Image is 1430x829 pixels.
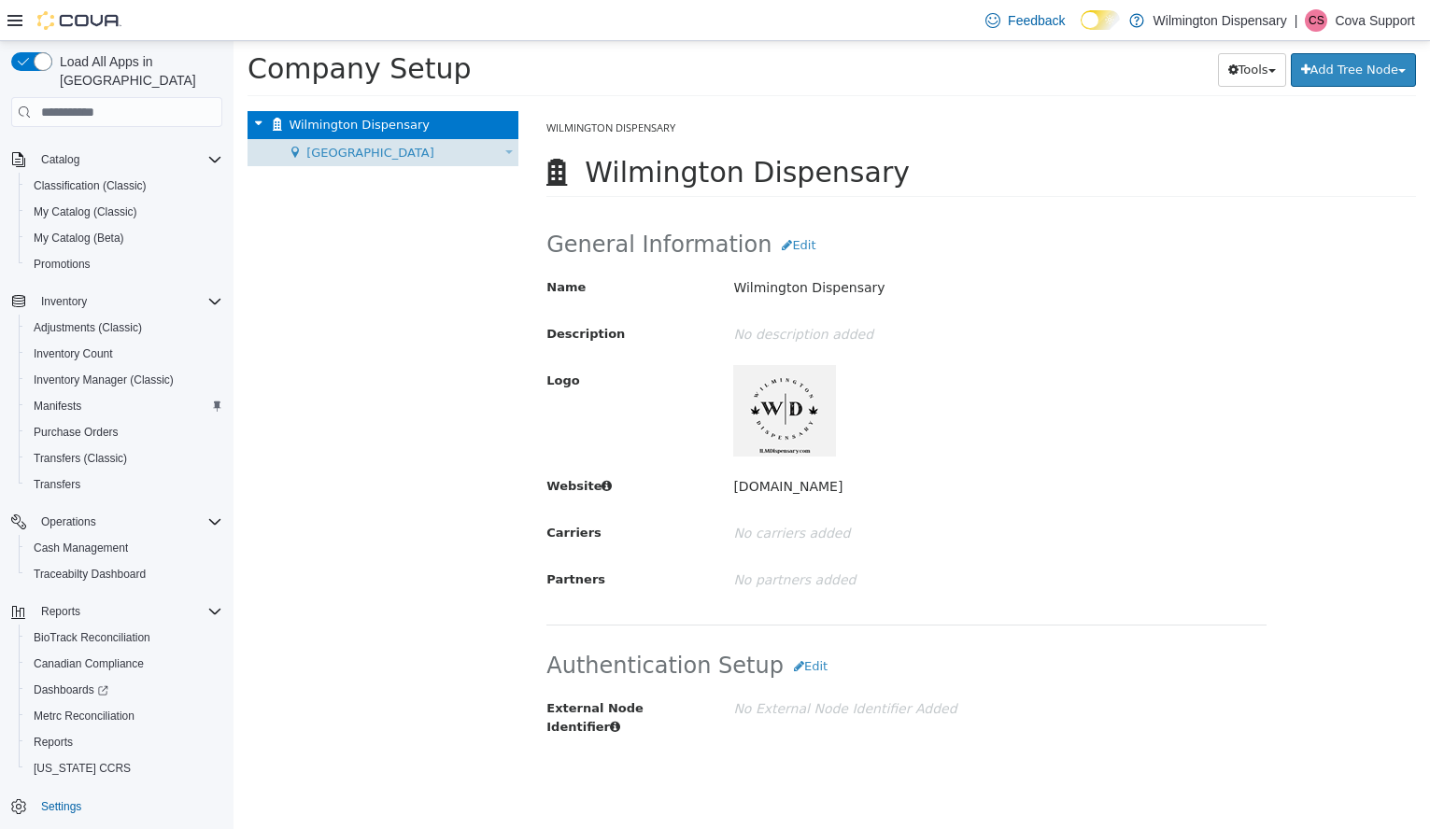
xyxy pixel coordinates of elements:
span: Transfers [34,477,80,492]
span: Company Setup [14,11,238,44]
span: Canadian Compliance [34,656,144,671]
button: Classification (Classic) [19,173,230,199]
button: Traceabilty Dashboard [19,561,230,587]
span: Manifests [26,395,222,417]
p: No partners added [500,523,970,555]
p: [DOMAIN_NAME] [500,429,970,462]
span: Partners [313,531,372,545]
span: Settings [34,794,222,818]
a: Settings [34,795,89,818]
button: Edit [550,609,604,642]
span: Cash Management [34,541,128,555]
button: Operations [4,509,230,535]
span: Dashboards [34,682,108,697]
span: Adjustments (Classic) [34,320,142,335]
a: Adjustments (Classic) [26,316,149,339]
button: Catalog [34,148,87,171]
span: Promotions [26,253,222,275]
span: [GEOGRAPHIC_DATA] [73,105,201,119]
button: Inventory Manager (Classic) [19,367,230,393]
input: Dark Mode [1081,10,1120,30]
span: My Catalog (Beta) [26,227,222,249]
a: Transfers [26,473,88,496]
span: Reports [34,600,222,623]
span: Purchase Orders [26,421,222,443]
span: Inventory [41,294,87,309]
span: Transfers [26,473,222,496]
a: Reports [26,731,80,753]
span: Classification (Classic) [26,175,222,197]
span: Reports [26,731,222,753]
span: Reports [34,735,73,750]
a: [US_STATE] CCRS [26,757,138,780]
span: Carriers [313,485,368,499]
p: No External Node Identifier Added [500,652,970,684]
button: Operations [34,511,104,533]
span: Dashboards [26,679,222,701]
a: Cash Management [26,537,135,559]
p: No description added [500,277,970,310]
span: BioTrack Reconciliation [34,630,150,645]
span: BioTrack Reconciliation [26,626,222,649]
span: My Catalog (Beta) [34,231,124,246]
span: Adjustments (Classic) [26,316,222,339]
span: Website [313,438,378,452]
span: Inventory Count [34,346,113,361]
button: Settings [4,793,230,820]
span: Cash Management [26,537,222,559]
span: My Catalog (Classic) [34,204,137,219]
span: My Catalog (Classic) [26,201,222,223]
span: Canadian Compliance [26,653,222,675]
span: Classification (Classic) [34,178,147,193]
a: Traceabilty Dashboard [26,563,153,585]
button: Adjustments (Classic) [19,315,230,341]
a: Manifests [26,395,89,417]
span: CS [1309,9,1324,32]
span: Metrc Reconciliation [34,709,135,724]
a: My Catalog (Classic) [26,201,145,223]
span: Inventory Count [26,343,222,365]
p: | [1295,9,1298,32]
a: Dashboards [26,679,116,701]
button: Tools [984,12,1053,46]
div: Cova Support [1305,9,1327,32]
button: Catalog [4,147,230,173]
span: Description [313,286,391,300]
span: Operations [34,511,222,533]
a: Transfers (Classic) [26,447,135,470]
a: Feedback [978,2,1072,39]
span: Traceabilty Dashboard [34,567,146,582]
span: Logo [313,332,346,346]
a: BioTrack Reconciliation [26,626,158,649]
span: Operations [41,514,96,529]
span: Promotions [34,257,91,272]
button: Edit [538,188,592,221]
button: My Catalog (Classic) [19,199,230,225]
span: Wilmington Dispensary [55,77,196,91]
a: My Catalog (Beta) [26,227,132,249]
span: Transfers (Classic) [34,451,127,466]
button: Reports [19,729,230,755]
a: Canadian Compliance [26,653,151,675]
a: Dashboards [19,677,230,703]
span: Inventory Manager (Classic) [34,372,174,387]
button: BioTrack Reconciliation [19,625,230,651]
button: Inventory Count [19,341,230,367]
button: Metrc Reconciliation [19,703,230,729]
img: Click to preview [500,324,602,415]
span: Catalog [41,152,79,167]
button: Reports [4,598,230,625]
span: Wilmington Dispensary [351,115,676,148]
button: Manifests [19,393,230,419]
button: Transfers (Classic) [19,445,230,471]
span: Inventory Manager (Classic) [26,369,222,391]
span: External Node Identifier [313,660,410,693]
span: Catalog [34,148,222,171]
button: Add Tree Node [1057,12,1182,46]
button: Canadian Compliance [19,651,230,677]
a: Inventory Manager (Classic) [26,369,181,391]
button: Cash Management [19,535,230,561]
button: Promotions [19,251,230,277]
span: [US_STATE] CCRS [34,761,131,776]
